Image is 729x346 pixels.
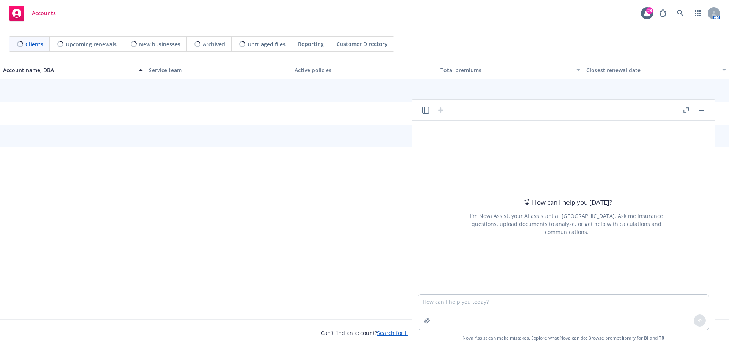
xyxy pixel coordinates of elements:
[460,212,673,236] div: I'm Nova Assist, your AI assistant at [GEOGRAPHIC_DATA]. Ask me insurance questions, upload docum...
[659,335,664,341] a: TR
[583,61,729,79] button: Closest renewal date
[3,66,134,74] div: Account name, DBA
[25,40,43,48] span: Clients
[690,6,705,21] a: Switch app
[149,66,289,74] div: Service team
[644,335,649,341] a: BI
[292,61,437,79] button: Active policies
[377,329,408,337] a: Search for it
[139,40,180,48] span: New businesses
[440,66,572,74] div: Total premiums
[6,3,59,24] a: Accounts
[521,197,612,207] div: How can I help you [DATE]?
[586,66,718,74] div: Closest renewal date
[437,61,583,79] button: Total premiums
[203,40,225,48] span: Archived
[66,40,117,48] span: Upcoming renewals
[298,40,324,48] span: Reporting
[673,6,688,21] a: Search
[462,330,664,346] span: Nova Assist can make mistakes. Explore what Nova can do: Browse prompt library for and
[655,6,671,21] a: Report a Bug
[336,40,388,48] span: Customer Directory
[146,61,292,79] button: Service team
[32,10,56,16] span: Accounts
[321,329,408,337] span: Can't find an account?
[248,40,286,48] span: Untriaged files
[646,7,653,14] div: 28
[295,66,434,74] div: Active policies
